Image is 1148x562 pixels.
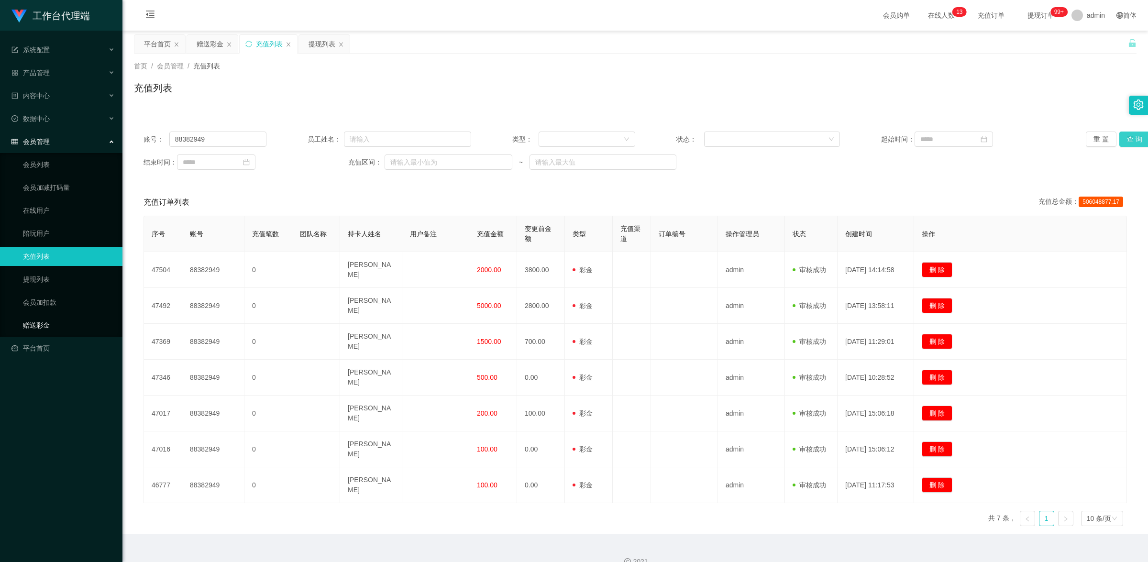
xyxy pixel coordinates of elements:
span: 提现订单 [1023,12,1059,19]
a: 图标: dashboard平台首页 [11,339,115,358]
span: 在线人数 [923,12,960,19]
h1: 充值列表 [134,81,172,95]
span: 5000.00 [477,302,501,309]
td: admin [718,360,785,396]
span: 团队名称 [300,230,327,238]
span: / [188,62,189,70]
span: 类型 [573,230,586,238]
a: 会员列表 [23,155,115,174]
span: 充值笔数 [252,230,279,238]
td: admin [718,431,785,467]
td: admin [718,324,785,360]
span: 200.00 [477,409,497,417]
span: 审核成功 [793,302,826,309]
button: 删 除 [922,370,952,385]
span: 彩金 [573,445,593,453]
span: 账号 [190,230,203,238]
input: 请输入最小值为 [385,154,512,170]
span: 审核成功 [793,374,826,381]
td: [PERSON_NAME] [340,360,402,396]
span: 彩金 [573,266,593,274]
td: [PERSON_NAME] [340,252,402,288]
span: 彩金 [573,338,593,345]
td: [DATE] 10:28:52 [838,360,914,396]
td: [DATE] 14:14:58 [838,252,914,288]
span: 审核成功 [793,266,826,274]
span: 操作 [922,230,935,238]
td: 0.00 [517,360,565,396]
td: 100.00 [517,396,565,431]
h1: 工作台代理端 [33,0,90,31]
td: [PERSON_NAME] [340,431,402,467]
span: 系统配置 [11,46,50,54]
td: 47492 [144,288,182,324]
span: 类型： [512,134,539,144]
i: 图标: profile [11,92,18,99]
td: 46777 [144,467,182,503]
td: 0 [244,360,292,396]
td: [DATE] 13:58:11 [838,288,914,324]
sup: 1066 [1050,7,1068,17]
li: 下一页 [1058,511,1073,526]
span: 充值订单列表 [143,197,189,208]
td: [PERSON_NAME] [340,288,402,324]
span: 审核成功 [793,445,826,453]
td: [PERSON_NAME] [340,396,402,431]
td: 88382949 [182,252,244,288]
td: 2800.00 [517,288,565,324]
i: 图标: calendar [981,136,987,143]
button: 重 置 [1086,132,1116,147]
a: 赠送彩金 [23,316,115,335]
span: 序号 [152,230,165,238]
td: 700.00 [517,324,565,360]
td: 88382949 [182,431,244,467]
i: 图标: close [286,42,291,47]
td: 47504 [144,252,182,288]
span: 充值列表 [193,62,220,70]
span: 审核成功 [793,409,826,417]
i: 图标: close [174,42,179,47]
td: 0 [244,467,292,503]
span: 2000.00 [477,266,501,274]
td: 88382949 [182,467,244,503]
span: / [151,62,153,70]
td: [PERSON_NAME] [340,324,402,360]
span: 员工姓名： [308,134,344,144]
span: 1500.00 [477,338,501,345]
a: 充值列表 [23,247,115,266]
span: 审核成功 [793,481,826,489]
img: logo.9652507e.png [11,10,27,23]
span: 持卡人姓名 [348,230,381,238]
i: 图标: left [1025,516,1030,522]
td: 0.00 [517,431,565,467]
span: 100.00 [477,445,497,453]
button: 删 除 [922,298,952,313]
td: [DATE] 11:29:01 [838,324,914,360]
td: [PERSON_NAME] [340,467,402,503]
i: 图标: down [828,136,834,143]
span: 产品管理 [11,69,50,77]
span: 起始时间： [881,134,915,144]
div: 提现列表 [309,35,335,53]
span: 操作管理员 [726,230,759,238]
td: 47369 [144,324,182,360]
td: 0 [244,396,292,431]
div: 充值列表 [256,35,283,53]
i: 图标: calendar [243,159,250,165]
td: 88382949 [182,396,244,431]
i: 图标: menu-fold [134,0,166,31]
i: 图标: close [226,42,232,47]
span: 彩金 [573,374,593,381]
a: 会员加扣款 [23,293,115,312]
td: admin [718,396,785,431]
span: 506048877.17 [1079,197,1123,207]
i: 图标: check-circle-o [11,115,18,122]
td: 0.00 [517,467,565,503]
button: 删 除 [922,334,952,349]
i: 图标: form [11,46,18,53]
td: 0 [244,431,292,467]
button: 删 除 [922,406,952,421]
td: 47016 [144,431,182,467]
span: ~ [512,157,530,167]
i: 图标: setting [1133,99,1144,110]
